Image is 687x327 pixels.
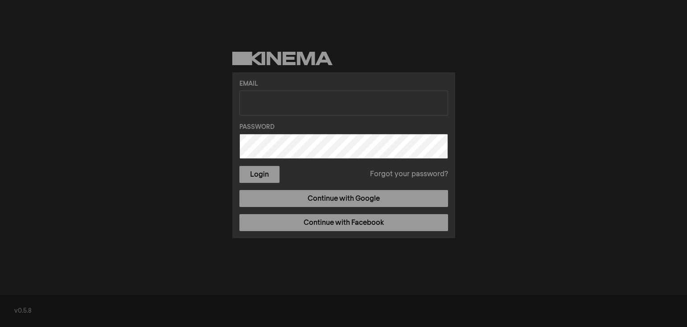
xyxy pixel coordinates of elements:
a: Forgot your password? [370,169,448,180]
div: v0.5.8 [14,306,673,316]
label: Email [239,79,448,89]
label: Password [239,123,448,132]
a: Continue with Facebook [239,214,448,231]
button: Login [239,166,280,183]
a: Continue with Google [239,190,448,207]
